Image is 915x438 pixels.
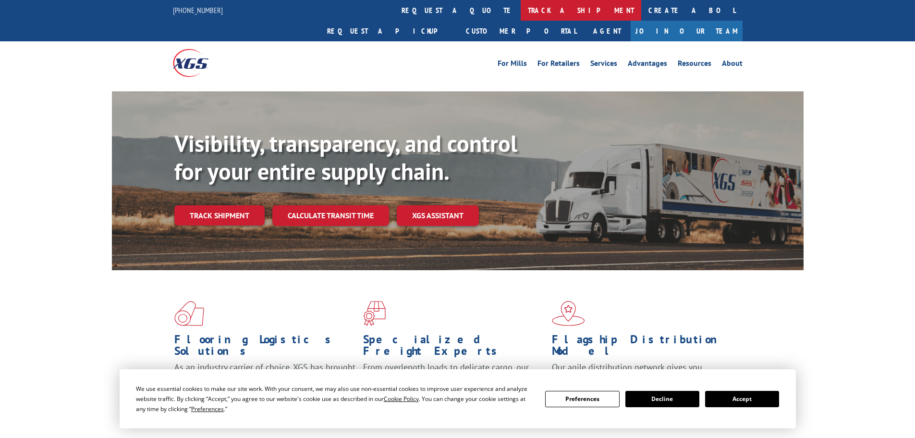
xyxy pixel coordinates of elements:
span: As an industry carrier of choice, XGS has brought innovation and dedication to flooring logistics... [174,362,355,396]
a: Advantages [628,60,667,70]
div: We use essential cookies to make our site work. With your consent, we may also use non-essential ... [136,384,534,414]
a: Resources [678,60,711,70]
button: Preferences [545,391,619,407]
span: Preferences [191,405,224,413]
a: Join Our Team [631,21,743,41]
span: Our agile distribution network gives you nationwide inventory management on demand. [552,362,729,384]
a: Track shipment [174,205,265,225]
h1: Flagship Distribution Model [552,334,733,362]
a: [PHONE_NUMBER] [173,5,223,15]
b: Visibility, transparency, and control for your entire supply chain. [174,128,517,186]
div: Cookie Consent Prompt [120,369,796,428]
img: xgs-icon-total-supply-chain-intelligence-red [174,301,204,326]
button: Accept [705,391,779,407]
a: Calculate transit time [272,205,389,226]
a: About [722,60,743,70]
a: For Mills [498,60,527,70]
a: XGS ASSISTANT [397,205,479,226]
span: Cookie Policy [384,395,419,403]
img: xgs-icon-flagship-distribution-model-red [552,301,585,326]
h1: Specialized Freight Experts [363,334,545,362]
button: Decline [625,391,699,407]
a: Agent [584,21,631,41]
a: Customer Portal [459,21,584,41]
h1: Flooring Logistics Solutions [174,334,356,362]
a: For Retailers [537,60,580,70]
p: From overlength loads to delicate cargo, our experienced staff knows the best way to move your fr... [363,362,545,404]
a: Request a pickup [320,21,459,41]
img: xgs-icon-focused-on-flooring-red [363,301,386,326]
a: Services [590,60,617,70]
